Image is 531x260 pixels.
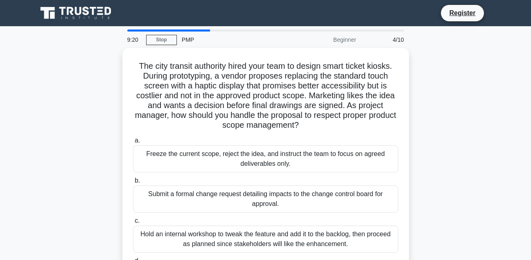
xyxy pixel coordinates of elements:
[133,145,398,172] div: Freeze the current scope, reject the idea, and instruct the team to focus on agreed deliverables ...
[135,217,140,224] span: c.
[146,35,177,45] a: Stop
[361,32,409,48] div: 4/10
[289,32,361,48] div: Beginner
[132,61,399,131] h5: The city transit authority hired your team to design smart ticket kiosks. During prototyping, a v...
[122,32,146,48] div: 9:20
[133,226,398,253] div: Hold an internal workshop to tweak the feature and add it to the backlog, then proceed as planned...
[133,185,398,213] div: Submit a formal change request detailing impacts to the change control board for approval.
[444,8,480,18] a: Register
[177,32,289,48] div: PMP
[135,137,140,144] span: a.
[135,177,140,184] span: b.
